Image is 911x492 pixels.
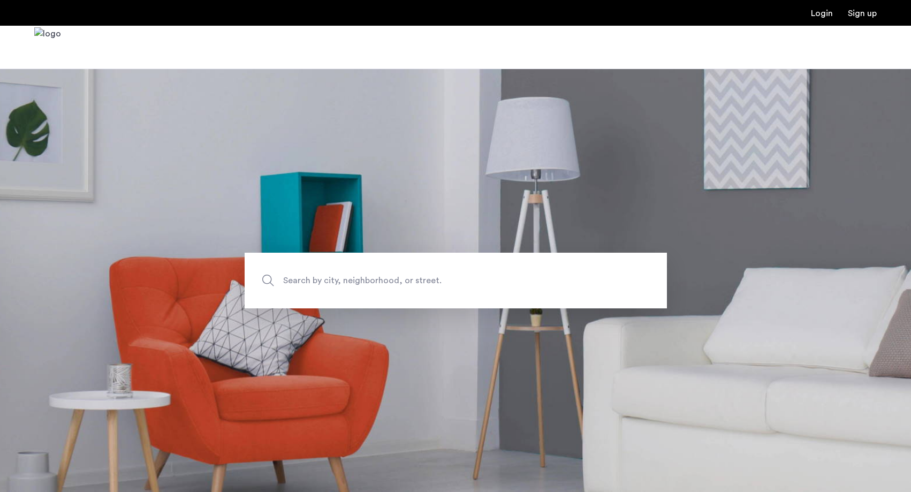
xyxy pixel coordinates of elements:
img: logo [34,27,61,67]
a: Registration [848,9,877,18]
a: Login [811,9,833,18]
a: Cazamio Logo [34,27,61,67]
span: Search by city, neighborhood, or street. [283,273,579,287]
input: Apartment Search [245,253,667,308]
